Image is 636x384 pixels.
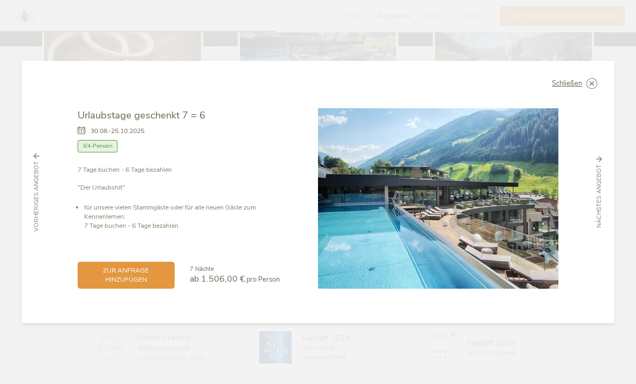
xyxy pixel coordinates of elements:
strong: "Der Urlaubshit" [78,183,125,192]
span: Urlaubstage geschenkt 7 = 6 [78,108,205,122]
p: 7 Tage buchen - 6 Tage bezahlen [78,165,280,192]
span: 3/4-Pension [78,140,117,152]
span: 30.08.-25.10.2025 [91,127,144,136]
li: für unsere vielen Stammgäste oder für alle neuen Gäste zum Kennenlernen: 7 Tage buchen - 6 Tage b... [84,203,280,230]
span: nächstes Angebot [595,164,604,228]
span: Schließen [552,80,582,87]
span: vorheriges Angebot [32,160,41,231]
img: Urlaubstage geschenkt 7 = 6 [318,108,558,288]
